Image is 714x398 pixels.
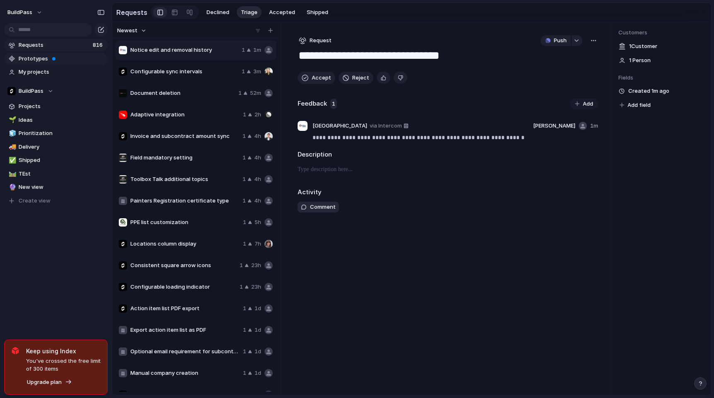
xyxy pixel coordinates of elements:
span: Create view [19,197,50,205]
span: via Intercom [370,122,402,130]
span: Notice edit and removal history [130,46,238,54]
button: Add field [618,100,652,111]
a: Projects [4,100,108,113]
span: 1 [243,240,246,248]
span: Keep using Index [26,347,101,355]
span: 1 [243,154,246,162]
h2: Activity [298,188,322,197]
span: Ideas [19,116,105,124]
span: 1 [243,304,246,313]
span: Add field [627,101,651,109]
span: 1m [253,46,261,54]
span: 1 [243,326,246,334]
span: Newest [117,27,137,35]
button: Accept [298,72,335,84]
span: 1d [255,369,261,377]
span: 1d [255,347,261,356]
span: 1 [240,283,243,291]
span: 1 Person [629,56,651,65]
span: 1 [243,218,246,227]
span: 1 Customer [629,42,657,51]
span: Customers [618,29,704,37]
button: Accepted [265,6,299,19]
span: 1 [238,89,242,97]
span: 1d [255,304,261,313]
h2: Feedback [298,99,327,109]
span: 3m [253,68,261,76]
a: 🛤️TEst [4,168,108,180]
span: Configurable sync intervals [130,68,238,76]
span: 1d [255,326,261,334]
span: 23h [251,261,261,270]
div: 🧊Prioritization [4,127,108,140]
h2: Description [298,150,598,159]
a: via Intercom [368,121,410,131]
button: BuildPass [4,6,47,19]
button: Upgrade plan [24,376,75,388]
span: Fields [618,74,704,82]
span: Configurable loading indicator [130,283,236,291]
span: 1 [243,132,246,140]
button: 🛤️ [7,170,16,178]
button: BuildPass [4,85,108,97]
div: 🚚Delivery [4,141,108,153]
button: Push [541,35,571,46]
span: 1 [242,46,245,54]
div: 🧊 [9,129,14,138]
button: Request [298,35,333,46]
span: Request [310,36,332,45]
a: My projects [4,66,108,78]
span: Projects [19,102,105,111]
button: Triage [237,6,262,19]
span: Upgrade plan [27,378,62,386]
span: Delivery [19,143,105,151]
button: 🔮 [7,183,16,191]
span: Prioritization [19,129,105,137]
span: 52m [250,89,261,97]
button: 🌱 [7,116,16,124]
span: [PERSON_NAME] [533,122,575,130]
span: Toolbox Talk additional topics [130,175,239,183]
button: 🚚 [7,143,16,151]
span: [GEOGRAPHIC_DATA] [313,122,367,130]
button: ✅ [7,156,16,164]
span: TEst [19,170,105,178]
span: Field mandatory setting [130,154,239,162]
span: 1 [243,197,246,205]
span: 1 [243,111,246,119]
span: Document deletion [130,89,235,97]
span: 1 [242,68,245,76]
span: BuildPass [19,87,43,95]
a: Prototypes [4,53,108,65]
span: Declined [207,8,229,17]
span: My projects [19,68,105,76]
span: Accept [312,74,331,82]
span: 816 [93,41,104,49]
span: 1 [330,99,337,109]
span: 2h [255,111,261,119]
span: You've crossed the free limit of 300 items [26,357,101,373]
span: Reject [352,74,369,82]
span: Requests [19,41,90,49]
span: 7h [255,240,261,248]
span: Action item list PDF export [130,304,240,313]
a: 🌱Ideas [4,114,108,126]
button: Create view [4,195,108,207]
span: New view [19,183,105,191]
span: 5h [255,218,261,227]
span: 4h [254,175,261,183]
span: 1m [590,122,598,130]
h2: Requests [116,7,147,17]
span: 4h [254,154,261,162]
span: Locations column display [130,240,240,248]
span: Prototypes [19,55,105,63]
span: Painters Registration certificate type [130,197,239,205]
a: 🔮New view [4,181,108,193]
span: 4h [254,132,261,140]
span: 1 [243,347,246,356]
span: 23h [251,283,261,291]
a: Requests816 [4,39,108,51]
span: Created 1m ago [628,87,669,95]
